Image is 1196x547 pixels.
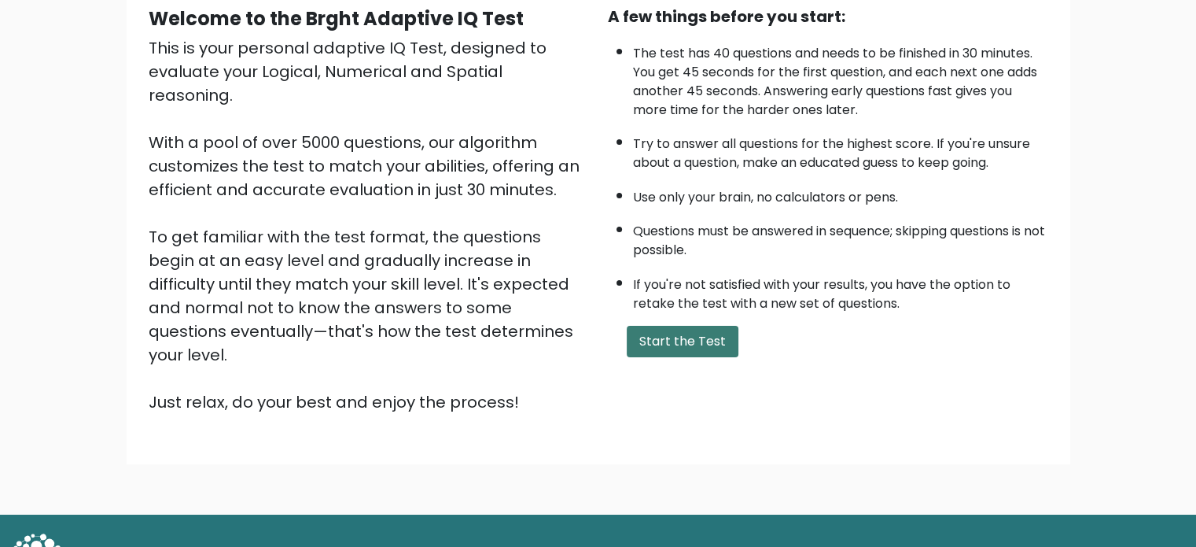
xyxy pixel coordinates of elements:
[633,127,1048,172] li: Try to answer all questions for the highest score. If you're unsure about a question, make an edu...
[633,214,1048,260] li: Questions must be answered in sequence; skipping questions is not possible.
[149,36,589,414] div: This is your personal adaptive IQ Test, designed to evaluate your Logical, Numerical and Spatial ...
[627,326,738,357] button: Start the Test
[633,36,1048,120] li: The test has 40 questions and needs to be finished in 30 minutes. You get 45 seconds for the firs...
[608,5,1048,28] div: A few things before you start:
[633,268,1048,313] li: If you're not satisfied with your results, you have the option to retake the test with a new set ...
[149,6,524,31] b: Welcome to the Brght Adaptive IQ Test
[633,180,1048,207] li: Use only your brain, no calculators or pens.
